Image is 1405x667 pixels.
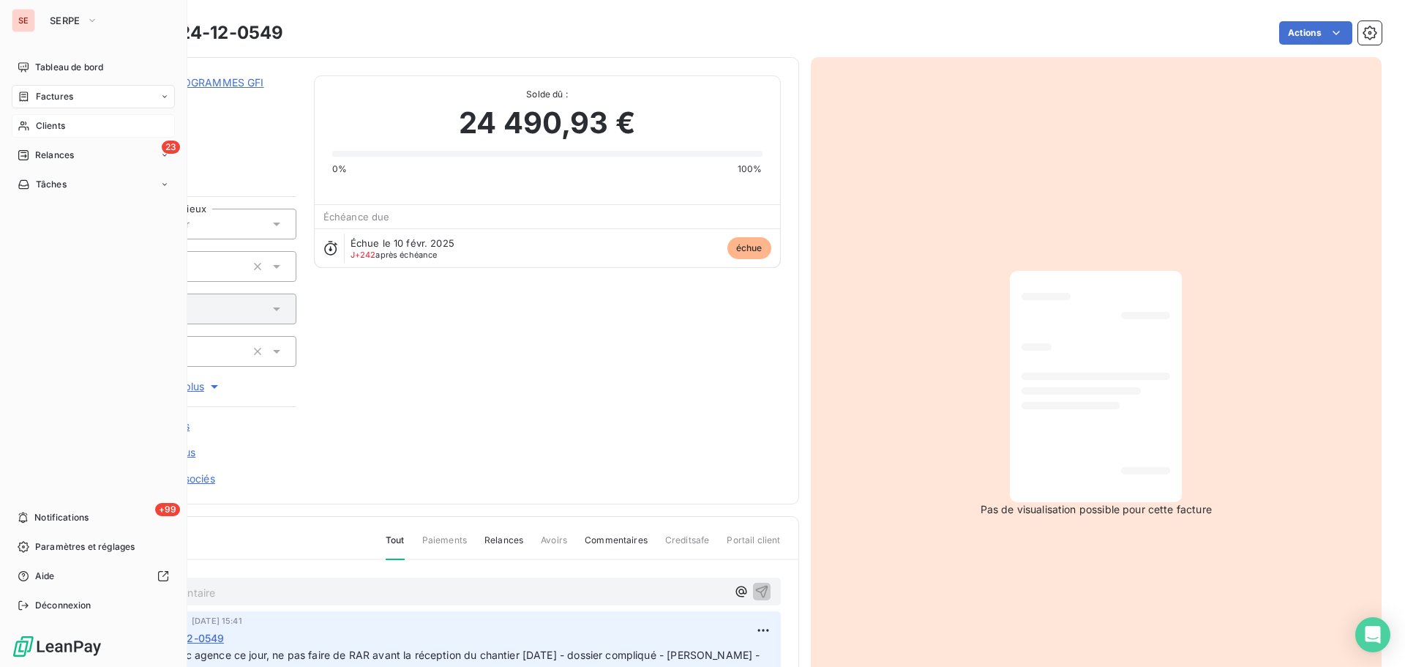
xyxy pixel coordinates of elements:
[12,564,175,588] a: Aide
[192,616,242,625] span: [DATE] 15:41
[332,163,347,176] span: 0%
[34,511,89,524] span: Notifications
[137,20,283,46] h3: 085-24-12-0549
[36,90,73,103] span: Factures
[484,534,523,559] span: Relances
[155,503,180,516] span: +99
[1279,21,1352,45] button: Actions
[163,379,222,394] span: Voir plus
[1355,617,1390,652] div: Open Intercom Messenger
[50,15,80,26] span: SERPE
[351,237,454,249] span: Échue le 10 févr. 2025
[35,540,135,554] span: Paramètres et réglages
[12,9,35,32] div: SE
[115,76,264,89] a: NEXITY IR PROGRAMMES GFI
[12,635,102,658] img: Logo LeanPay
[585,534,648,559] span: Commentaires
[727,237,771,259] span: échue
[162,141,180,154] span: 23
[351,250,376,260] span: J+242
[89,379,296,395] button: Voir plus
[35,61,103,74] span: Tableau de bord
[727,534,780,559] span: Portail client
[36,119,65,133] span: Clients
[332,88,763,101] span: Solde dû :
[738,163,763,176] span: 100%
[323,211,390,223] span: Échéance due
[35,149,74,162] span: Relances
[36,178,67,191] span: Tâches
[541,534,567,559] span: Avoirs
[35,570,55,583] span: Aide
[459,101,635,145] span: 24 490,93 €
[422,534,467,559] span: Paiements
[35,599,91,612] span: Déconnexion
[981,502,1212,517] span: Pas de visualisation possible pour cette facture
[386,534,405,560] span: Tout
[351,250,438,259] span: après échéance
[665,534,710,559] span: Creditsafe
[115,93,296,105] span: 41NEXITYGFI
